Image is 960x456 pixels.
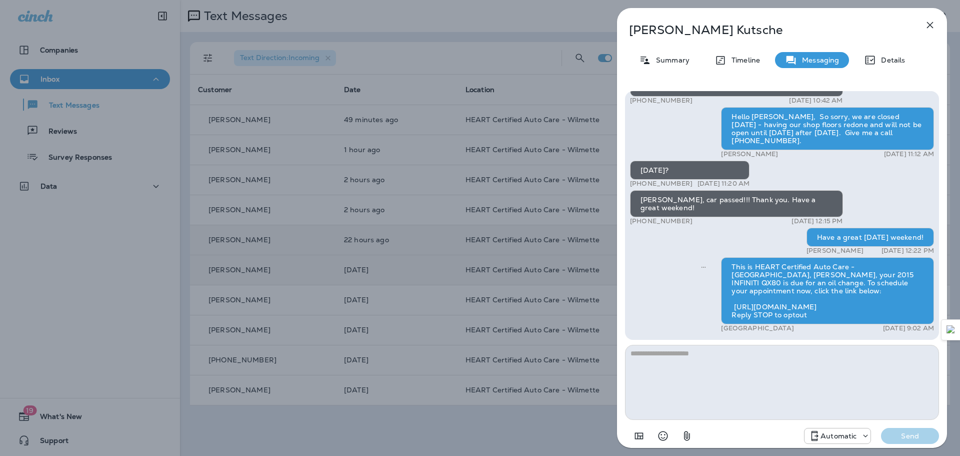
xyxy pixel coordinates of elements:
p: [DATE] 9:02 AM [883,324,934,332]
p: [PHONE_NUMBER] [630,217,692,225]
p: [DATE] 10:42 AM [789,97,842,105]
p: [PERSON_NAME] [806,247,863,255]
p: [PHONE_NUMBER] [630,97,692,105]
div: Have a great [DATE] weekend! [806,228,934,247]
p: [DATE] 11:12 AM [884,150,934,158]
div: Hello [PERSON_NAME], So sorry, we are closed [DATE] - having our shop floors redone and will not ... [721,107,934,150]
p: Details [876,56,905,64]
p: Summary [651,56,689,64]
p: [PHONE_NUMBER] [630,180,692,188]
button: Select an emoji [653,426,673,446]
p: [PERSON_NAME] Kutsche [629,23,902,37]
p: [GEOGRAPHIC_DATA] [721,324,793,332]
p: [DATE] 11:20 AM [697,180,749,188]
div: [PERSON_NAME], car passed!!! Thank you. Have a great weekend! [630,190,843,217]
div: This is HEART Certified Auto Care - [GEOGRAPHIC_DATA], [PERSON_NAME], your 2015 INFINITI QX80 is ... [721,257,934,324]
span: Sent [701,262,706,271]
div: [DATE]? [630,161,749,180]
img: Detect Auto [946,325,955,334]
p: Timeline [726,56,760,64]
p: Automatic [820,432,856,440]
p: [DATE] 12:22 PM [881,247,934,255]
p: [PERSON_NAME] [721,150,778,158]
button: Add in a premade template [629,426,649,446]
p: [DATE] 12:15 PM [791,217,842,225]
p: Messaging [797,56,839,64]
